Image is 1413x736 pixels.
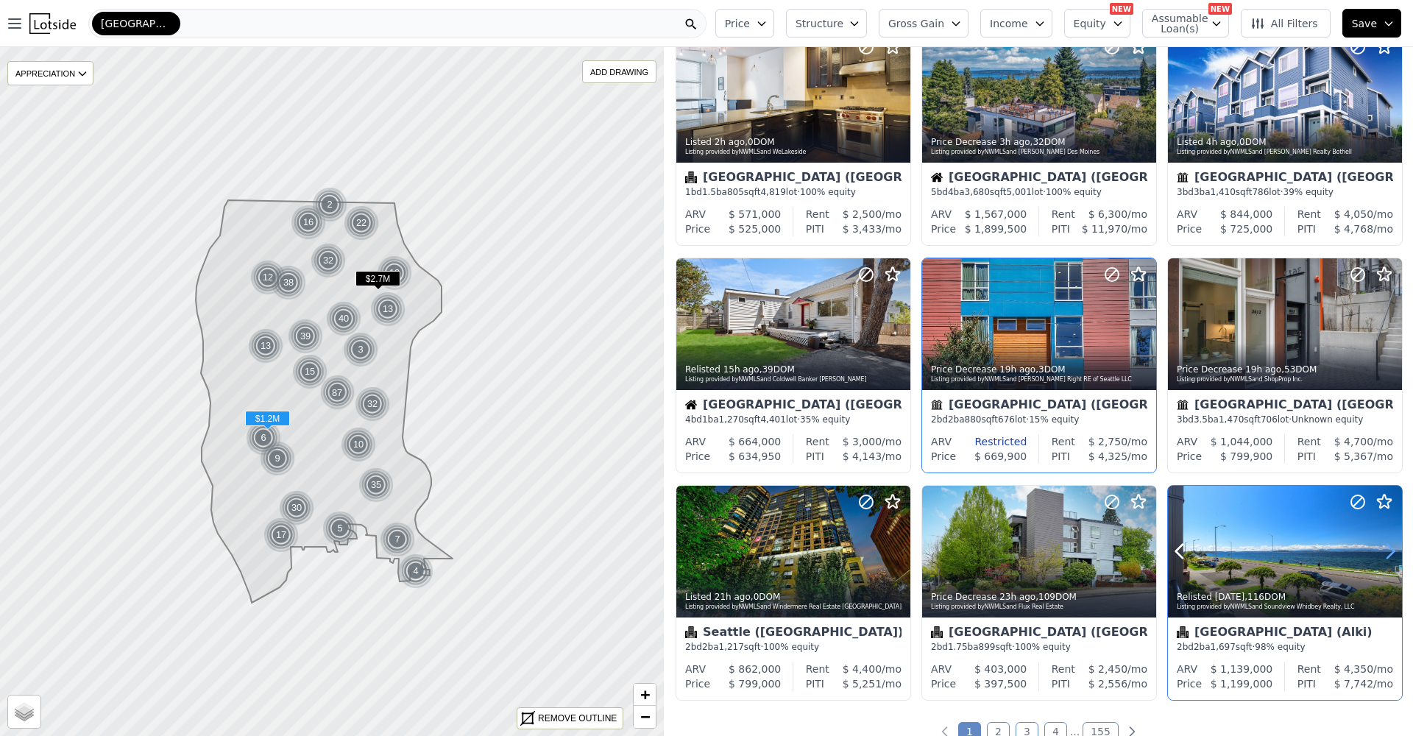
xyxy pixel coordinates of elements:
[248,328,283,364] div: 13
[1177,641,1393,653] div: 2 bd 2 ba sqft · 98% equity
[719,642,744,652] span: 1,217
[931,399,1147,414] div: [GEOGRAPHIC_DATA] ([GEOGRAPHIC_DATA])
[965,187,990,197] span: 3,680
[965,208,1027,220] span: $ 1,567,000
[1177,171,1189,183] img: Townhouse
[8,696,40,728] a: Layers
[676,485,910,701] a: Listed 21h ago,0DOMListing provided byNWMLSand Windermere Real Estate [GEOGRAPHIC_DATA]Condominiu...
[1177,375,1395,384] div: Listing provided by NWMLS and ShopProp Inc.
[931,434,952,449] div: ARV
[1074,16,1106,31] span: Equity
[921,30,1155,246] a: Price Decrease 3h ago,32DOMListing provided byNWMLSand [PERSON_NAME] Des MoinesHouse[GEOGRAPHIC_D...
[1206,137,1236,147] time: 2025-08-18 14:05
[685,171,902,186] div: [GEOGRAPHIC_DATA] ([GEOGRAPHIC_DATA])
[729,450,781,462] span: $ 634,950
[760,414,785,425] span: 4,401
[1177,626,1189,638] img: Condominium
[685,148,903,157] div: Listing provided by NWMLS and WeLakeside
[843,450,882,462] span: $ 4,143
[806,676,824,691] div: PITI
[806,662,829,676] div: Rent
[931,626,1147,641] div: [GEOGRAPHIC_DATA] ([GEOGRAPHIC_DATA])
[1006,187,1031,197] span: 5,001
[1177,603,1395,612] div: Listing provided by NWMLS and Soundview Whidbey Realty, LLC
[685,641,902,653] div: 2 bd 2 ba sqft · 100% equity
[685,676,710,691] div: Price
[843,208,882,220] span: $ 2,500
[931,186,1147,198] div: 5 bd 4 ba sqft lot · 100% equity
[1334,208,1373,220] span: $ 4,050
[1082,223,1127,235] span: $ 11,970
[931,136,1149,148] div: Price Decrease , 32 DOM
[931,364,1149,375] div: Price Decrease , 3 DOM
[829,207,902,222] div: /mo
[843,663,882,675] span: $ 4,400
[1321,662,1393,676] div: /mo
[1177,591,1395,603] div: Relisted , 116 DOM
[888,16,944,31] span: Gross Gain
[250,260,286,295] div: 12
[685,626,902,641] div: Seattle ([GEOGRAPHIC_DATA])
[685,449,710,464] div: Price
[1220,208,1272,220] span: $ 844,000
[974,450,1027,462] span: $ 669,900
[685,434,706,449] div: ARV
[1334,678,1373,690] span: $ 7,742
[1334,223,1373,235] span: $ 4,768
[1088,678,1127,690] span: $ 2,556
[685,171,697,183] img: Condominium
[685,662,706,676] div: ARV
[1177,434,1197,449] div: ARV
[974,678,1027,690] span: $ 397,500
[1142,9,1229,38] button: Assumable Loan(s)
[322,511,358,546] div: 5
[322,511,358,546] img: g1.png
[829,662,902,676] div: /mo
[1167,258,1401,473] a: Price Decrease 19h ago,53DOMListing provided byNWMLSand ShopProp Inc.Townhouse[GEOGRAPHIC_DATA] (...
[246,420,281,456] div: 6
[1167,30,1401,246] a: Listed 4h ago,0DOMListing provided byNWMLSand [PERSON_NAME] Realty BothellTownhouse[GEOGRAPHIC_DA...
[1316,676,1393,691] div: /mo
[796,16,843,31] span: Structure
[398,553,433,589] div: 4
[288,319,324,354] img: g1.png
[1088,450,1127,462] span: $ 4,325
[1177,171,1393,186] div: [GEOGRAPHIC_DATA] ([GEOGRAPHIC_DATA])
[931,603,1149,612] div: Listing provided by NWMLS and Flux Real Estate
[1316,449,1393,464] div: /mo
[380,522,415,557] div: 7
[1334,450,1373,462] span: $ 5,367
[583,61,656,82] div: ADD DRAWING
[1250,16,1318,31] span: All Filters
[398,553,434,589] img: g1.png
[1075,662,1147,676] div: /mo
[1211,663,1273,675] span: $ 1,139,000
[729,436,781,447] span: $ 664,000
[685,222,710,236] div: Price
[377,255,412,291] div: 12
[1334,663,1373,675] span: $ 4,350
[676,258,910,473] a: Relisted 15h ago,39DOMListing provided byNWMLSand Coldwell Banker [PERSON_NAME]House[GEOGRAPHIC_D...
[1297,434,1321,449] div: Rent
[879,9,968,38] button: Gross Gain
[1177,136,1395,148] div: Listed , 0 DOM
[1177,222,1202,236] div: Price
[319,374,356,411] div: 87
[1297,449,1316,464] div: PITI
[1297,676,1316,691] div: PITI
[1342,9,1401,38] button: Save
[1352,16,1377,31] span: Save
[311,243,346,278] div: 32
[1088,436,1127,447] span: $ 2,750
[1297,662,1321,676] div: Rent
[291,205,327,240] img: g1.png
[279,490,315,526] img: g1.png
[1052,449,1070,464] div: PITI
[806,222,824,236] div: PITI
[1211,642,1236,652] span: 1,697
[344,205,379,241] div: 22
[965,223,1027,235] span: $ 1,899,500
[824,222,902,236] div: /mo
[1220,450,1272,462] span: $ 799,900
[931,207,952,222] div: ARV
